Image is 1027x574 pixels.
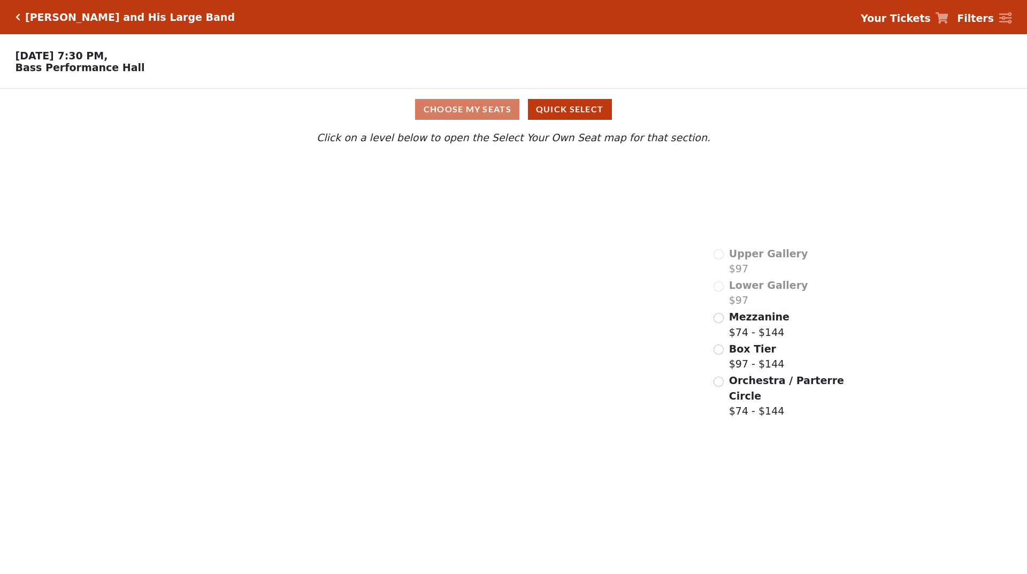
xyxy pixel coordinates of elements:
label: $97 [729,278,808,308]
path: Upper Gallery - Seats Available: 0 [236,166,467,221]
path: Box Tier - Seats Available: 29 [324,307,560,435]
span: Orchestra / Parterre Circle [729,374,844,402]
p: Click on a level below to open the Select Your Own Seat map for that section. [136,130,891,146]
h5: [PERSON_NAME] and His Large Band [25,11,235,24]
label: $97 - $144 [729,341,785,372]
button: Quick Select [528,99,612,120]
span: Upper Gallery [729,248,808,259]
a: Your Tickets [861,11,948,26]
span: Lower Gallery [729,279,808,291]
strong: Your Tickets [861,12,931,24]
span: Box Tier [729,343,776,355]
span: Mezzanine [729,311,790,323]
label: $74 - $144 [729,373,846,419]
a: Filters [957,11,1011,26]
strong: Filters [957,12,994,24]
label: $97 [729,246,808,277]
a: Click here to go back to filters [16,13,20,21]
label: $74 - $144 [729,309,790,340]
path: Lower Gallery - Seats Available: 0 [254,211,499,289]
path: Orchestra / Parterre Circle - Seats Available: 146 [364,358,599,500]
path: Mezzanine - Seats Available: 300 [283,248,530,374]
